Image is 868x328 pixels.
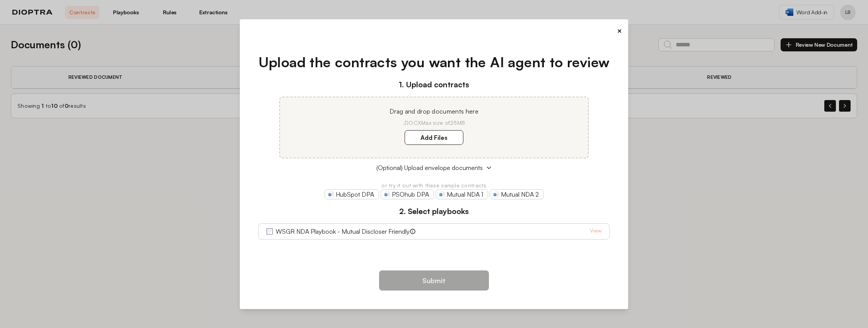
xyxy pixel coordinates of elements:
a: View [590,227,601,236]
button: Submit [379,270,489,291]
a: Mutual NDA 2 [490,189,544,199]
a: PSOhub DPA [381,189,434,199]
p: Drag and drop documents here [289,107,579,116]
p: or try it out with these sample contracts [258,182,610,189]
label: WSGR NDA Playbook - Mutual Discloser Friendly [276,227,410,236]
label: Add Files [405,130,463,145]
span: (Optional) Upload envelope documents [376,163,483,172]
button: × [617,25,622,36]
h3: 1. Upload contracts [258,79,610,90]
h1: Upload the contracts you want the AI agent to review [258,52,610,73]
h3: 2. Select playbooks [258,206,610,217]
p: .DOCX Max size of 25MB [289,119,579,127]
a: HubSpot DPA [325,189,379,199]
a: Mutual NDA 1 [436,189,488,199]
button: (Optional) Upload envelope documents [258,163,610,172]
